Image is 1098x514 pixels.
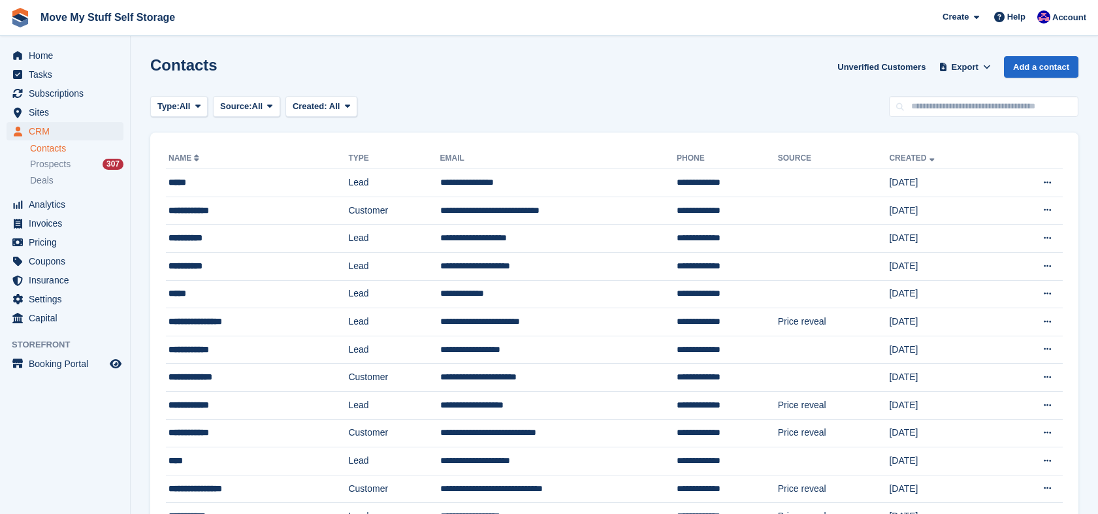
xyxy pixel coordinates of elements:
span: Coupons [29,252,107,270]
a: menu [7,214,123,233]
td: Lead [348,225,440,253]
button: Type: All [150,96,208,118]
td: Lead [348,308,440,336]
a: Unverified Customers [832,56,931,78]
span: Settings [29,290,107,308]
span: Create [943,10,969,24]
span: Capital [29,309,107,327]
a: Name [169,153,202,163]
span: All [329,101,340,111]
th: Type [348,148,440,169]
a: menu [7,46,123,65]
td: [DATE] [889,391,999,419]
td: Lead [348,280,440,308]
span: Subscriptions [29,84,107,103]
td: Customer [348,197,440,225]
span: Source: [220,100,251,113]
button: Source: All [213,96,280,118]
a: menu [7,309,123,327]
span: Export [952,61,978,74]
a: Preview store [108,356,123,372]
td: [DATE] [889,280,999,308]
span: Account [1052,11,1086,24]
th: Phone [677,148,778,169]
td: Price reveal [778,475,890,503]
td: Lead [348,336,440,364]
span: Prospects [30,158,71,170]
img: stora-icon-8386f47178a22dfd0bd8f6a31ec36ba5ce8667c1dd55bd0f319d3a0aa187defe.svg [10,8,30,27]
a: menu [7,195,123,214]
span: Analytics [29,195,107,214]
span: Sites [29,103,107,121]
td: [DATE] [889,419,999,447]
a: Prospects 307 [30,157,123,171]
div: 307 [103,159,123,170]
a: Contacts [30,142,123,155]
td: Lead [348,169,440,197]
td: [DATE] [889,252,999,280]
td: [DATE] [889,169,999,197]
th: Source [778,148,890,169]
td: [DATE] [889,225,999,253]
td: Lead [348,447,440,475]
span: Insurance [29,271,107,289]
a: Created [889,153,937,163]
td: Lead [348,391,440,419]
a: menu [7,122,123,140]
a: menu [7,103,123,121]
span: Tasks [29,65,107,84]
a: menu [7,65,123,84]
td: Customer [348,419,440,447]
td: [DATE] [889,197,999,225]
a: menu [7,290,123,308]
a: menu [7,252,123,270]
span: Home [29,46,107,65]
a: menu [7,271,123,289]
td: Price reveal [778,391,890,419]
span: Type: [157,100,180,113]
td: [DATE] [889,475,999,503]
a: menu [7,355,123,373]
img: Jade Whetnall [1037,10,1050,24]
button: Created: All [285,96,357,118]
td: Price reveal [778,419,890,447]
span: Storefront [12,338,130,351]
span: All [180,100,191,113]
span: Booking Portal [29,355,107,373]
button: Export [936,56,993,78]
a: menu [7,233,123,251]
a: Add a contact [1004,56,1078,78]
td: Price reveal [778,308,890,336]
a: Deals [30,174,123,187]
a: Move My Stuff Self Storage [35,7,180,28]
a: menu [7,84,123,103]
span: Invoices [29,214,107,233]
th: Email [440,148,677,169]
span: Created: [293,101,327,111]
td: Customer [348,364,440,392]
span: CRM [29,122,107,140]
span: All [252,100,263,113]
h1: Contacts [150,56,218,74]
td: [DATE] [889,308,999,336]
td: Lead [348,252,440,280]
td: [DATE] [889,447,999,475]
td: [DATE] [889,336,999,364]
span: Help [1007,10,1025,24]
span: Pricing [29,233,107,251]
td: Customer [348,475,440,503]
td: [DATE] [889,364,999,392]
span: Deals [30,174,54,187]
